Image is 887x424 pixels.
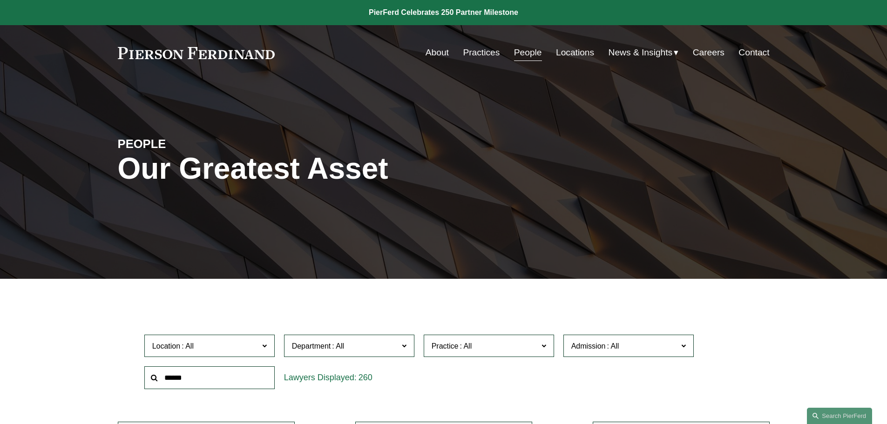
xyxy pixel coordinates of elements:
a: folder dropdown [609,44,679,61]
a: People [514,44,542,61]
a: Locations [556,44,594,61]
span: 260 [359,373,372,382]
span: Practice [432,342,459,350]
span: Location [152,342,181,350]
a: Search this site [807,408,872,424]
span: Department [292,342,331,350]
span: News & Insights [609,45,673,61]
a: Careers [693,44,724,61]
h4: PEOPLE [118,136,281,151]
a: Practices [463,44,500,61]
span: Admission [571,342,606,350]
a: About [426,44,449,61]
h1: Our Greatest Asset [118,152,552,186]
a: Contact [738,44,769,61]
